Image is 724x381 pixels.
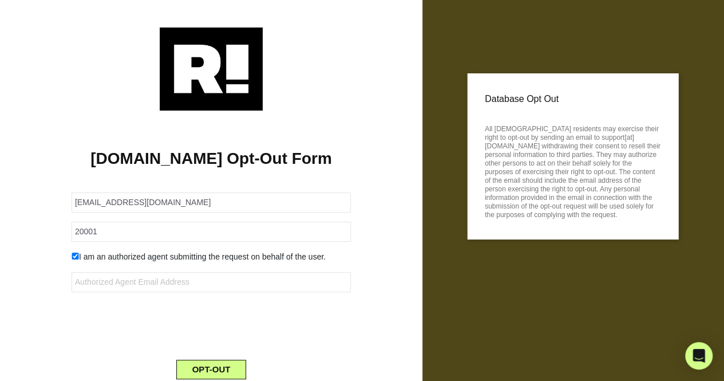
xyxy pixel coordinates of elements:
[63,251,359,263] div: I am an authorized agent submitting the request on behalf of the user.
[176,360,247,379] button: OPT-OUT
[685,342,713,370] div: Open Intercom Messenger
[160,28,263,111] img: Retention.com
[485,121,662,219] p: All [DEMOGRAPHIC_DATA] residents may exercise their right to opt-out by sending an email to suppo...
[17,149,405,168] h1: [DOMAIN_NAME] Opt-Out Form
[72,193,351,213] input: Email Address
[124,301,298,346] iframe: reCAPTCHA
[72,222,351,242] input: Zipcode
[72,272,351,292] input: Authorized Agent Email Address
[485,91,662,108] p: Database Opt Out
